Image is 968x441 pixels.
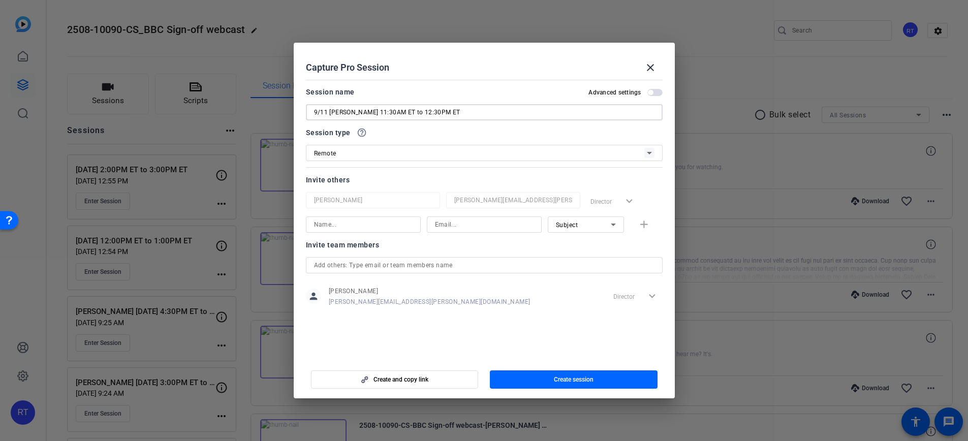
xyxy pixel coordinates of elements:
input: Enter Session Name [314,106,654,118]
mat-icon: help_outline [357,128,367,138]
div: Capture Pro Session [306,55,663,80]
mat-icon: close [644,61,657,74]
input: Name... [314,218,413,231]
button: Create session [490,370,658,389]
input: Email... [435,218,534,231]
button: Create and copy link [311,370,479,389]
div: Session name [306,86,355,98]
input: Name... [314,194,432,206]
span: Create session [554,375,594,384]
div: Invite team members [306,239,663,251]
span: [PERSON_NAME][EMAIL_ADDRESS][PERSON_NAME][DOMAIN_NAME] [329,298,530,306]
mat-icon: person [306,289,321,304]
div: Invite others [306,174,663,186]
span: [PERSON_NAME] [329,287,530,295]
h2: Advanced settings [588,88,641,97]
span: Subject [556,222,578,229]
input: Email... [454,194,572,206]
span: Session type [306,127,351,139]
span: Remote [314,150,336,157]
input: Add others: Type email or team members name [314,259,654,271]
span: Create and copy link [373,375,428,384]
